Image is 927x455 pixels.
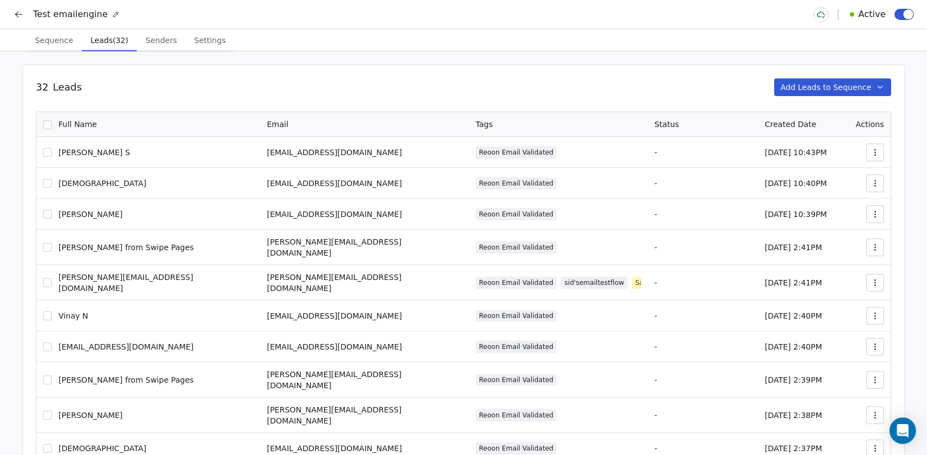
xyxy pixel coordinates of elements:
span: Vinay N [58,310,88,321]
span: Test emailengine [33,8,108,21]
span: [EMAIL_ADDRESS][DOMAIN_NAME] [267,342,402,351]
span: [EMAIL_ADDRESS][DOMAIN_NAME] [267,210,402,219]
span: Sequence [30,33,77,48]
div: Open Intercom Messenger [889,417,916,444]
span: [DATE] 2:37PM [765,444,822,453]
div: Reoon Email Validated [479,311,553,320]
div: Reoon Email Validated [479,148,553,157]
span: Created Date [765,120,816,129]
span: [DEMOGRAPHIC_DATA] [58,443,146,454]
span: - [654,278,657,287]
span: Actions [856,120,884,129]
div: Reoon Email Validated [479,375,553,384]
span: - [654,210,657,219]
span: [PERSON_NAME] from Swipe Pages [58,374,194,385]
span: Leads [53,80,82,94]
span: 32 [36,80,49,94]
span: [PERSON_NAME][EMAIL_ADDRESS][DOMAIN_NAME] [267,237,402,257]
span: [DATE] 10:39PM [765,210,827,219]
span: [DATE] 2:41PM [765,278,822,287]
span: [DATE] 2:40PM [765,311,822,320]
span: [PERSON_NAME] S [58,147,130,158]
span: [EMAIL_ADDRESS][DOMAIN_NAME] [58,341,194,352]
span: Status [654,120,679,129]
span: [DATE] 2:41PM [765,243,822,252]
span: Settings [190,33,230,48]
span: [EMAIL_ADDRESS][DOMAIN_NAME] [267,148,402,157]
span: Leads (32) [86,33,132,48]
span: [EMAIL_ADDRESS][DOMAIN_NAME] [267,179,402,188]
span: [PERSON_NAME][EMAIL_ADDRESS][DOMAIN_NAME] [267,405,402,425]
div: Reoon Email Validated [479,342,553,351]
span: - [654,148,657,157]
span: - [654,179,657,188]
span: [EMAIL_ADDRESS][DOMAIN_NAME] [267,311,402,320]
div: Sales 2nd Followup [635,278,699,287]
span: [PERSON_NAME] [58,410,122,421]
span: [DATE] 2:39PM [765,375,822,384]
span: Tags [476,120,493,129]
div: Reoon Email Validated [479,444,553,453]
span: [PERSON_NAME][EMAIL_ADDRESS][DOMAIN_NAME] [267,273,402,293]
span: [DATE] 2:40PM [765,342,822,351]
span: [DATE] 10:40PM [765,179,827,188]
div: Reoon Email Validated [479,278,553,287]
span: - [654,411,657,420]
div: Reoon Email Validated [479,411,553,420]
span: Active [859,8,886,21]
div: Reoon Email Validated [479,243,553,252]
span: [PERSON_NAME] [58,209,122,220]
span: Email [267,120,289,129]
span: [EMAIL_ADDRESS][DOMAIN_NAME] [267,444,402,453]
span: - [654,375,657,384]
span: [PERSON_NAME][EMAIL_ADDRESS][DOMAIN_NAME] [267,370,402,390]
span: - [654,444,657,453]
span: [DEMOGRAPHIC_DATA] [58,178,146,189]
span: [PERSON_NAME][EMAIL_ADDRESS][DOMAIN_NAME] [58,272,254,294]
span: [DATE] 10:43PM [765,148,827,157]
span: [PERSON_NAME] from Swipe Pages [58,242,194,253]
span: - [654,243,657,252]
div: sid'semailtestflow [564,278,624,287]
span: - [654,311,657,320]
span: Senders [141,33,182,48]
span: [DATE] 2:38PM [765,411,822,420]
button: Add Leads to Sequence [774,78,892,96]
div: Reoon Email Validated [479,179,553,188]
span: Full Name [58,119,97,130]
div: Reoon Email Validated [479,210,553,219]
span: - [654,342,657,351]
